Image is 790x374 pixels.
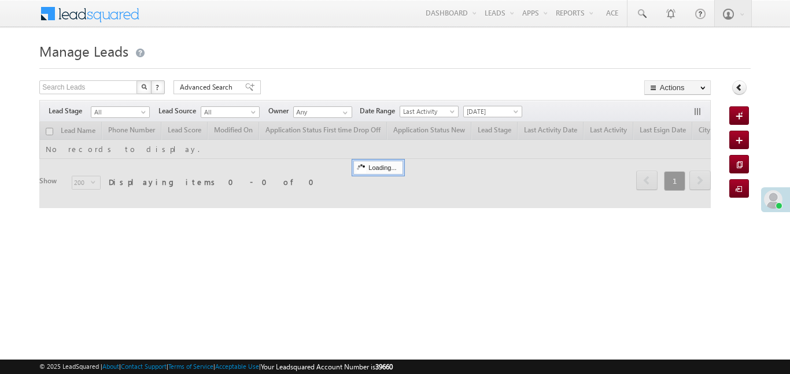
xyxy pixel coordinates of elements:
[91,106,150,118] a: All
[293,106,352,118] input: Type to Search
[91,107,146,117] span: All
[261,362,393,371] span: Your Leadsquared Account Number is
[375,362,393,371] span: 39660
[268,106,293,116] span: Owner
[353,161,403,175] div: Loading...
[141,84,147,90] img: Search
[168,362,213,370] a: Terms of Service
[400,106,459,117] a: Last Activity
[156,82,161,92] span: ?
[463,106,522,117] a: [DATE]
[151,80,165,94] button: ?
[337,107,351,119] a: Show All Items
[201,106,260,118] a: All
[158,106,201,116] span: Lead Source
[400,106,455,117] span: Last Activity
[39,42,128,60] span: Manage Leads
[464,106,519,117] span: [DATE]
[102,362,119,370] a: About
[201,107,256,117] span: All
[180,82,236,92] span: Advanced Search
[215,362,259,370] a: Acceptable Use
[39,361,393,372] span: © 2025 LeadSquared | | | | |
[644,80,711,95] button: Actions
[49,106,91,116] span: Lead Stage
[121,362,167,370] a: Contact Support
[360,106,400,116] span: Date Range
